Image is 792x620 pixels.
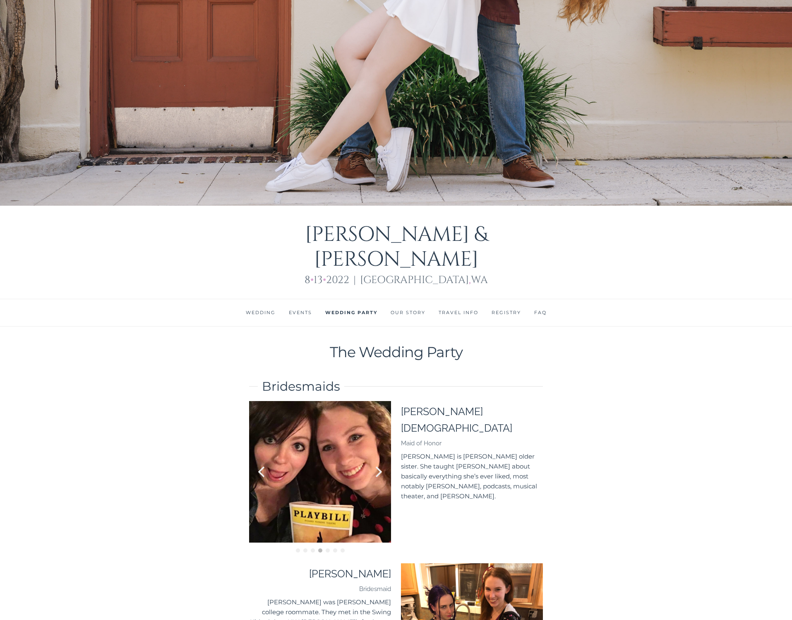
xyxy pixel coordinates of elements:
a: Our Story [391,310,425,315]
li: Page dot 6 [333,548,337,553]
p: [PERSON_NAME][DEMOGRAPHIC_DATA] [401,403,543,436]
a: Events [289,310,312,315]
span: , [469,273,471,287]
p: [PERSON_NAME] is [PERSON_NAME] older sister. She taught [PERSON_NAME] about basically everything ... [401,452,543,501]
li: Page dot 1 [296,548,300,553]
li: Page dot 7 [341,548,345,553]
a: Travel Info [439,310,478,315]
li: Page dot 3 [311,548,315,553]
button: Previous [253,463,271,481]
p: 8 13 2022 [GEOGRAPHIC_DATA] WA [249,272,543,299]
h1: [PERSON_NAME] & [PERSON_NAME] [249,222,543,272]
span: • [323,273,326,287]
a: FAQ [534,310,547,315]
img: megan-d.jpg [249,401,391,543]
a: [PERSON_NAME] & [PERSON_NAME]8•13•2022|[GEOGRAPHIC_DATA],WA [241,206,551,299]
span: • [310,273,314,287]
p: Bridesmaid [249,584,391,594]
p: [PERSON_NAME] [249,565,391,582]
li: Page dot 4 [318,548,322,553]
a: Registry [492,310,521,315]
a: Wedding Party [325,310,377,315]
li: Page dot 5 [326,548,330,553]
p: Maid of Honor [401,438,543,448]
li: Page dot 2 [303,548,307,553]
a: Wedding [246,310,276,315]
span: | [353,273,356,287]
h2: The Wedding Party [249,343,543,361]
button: Next [369,463,387,481]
